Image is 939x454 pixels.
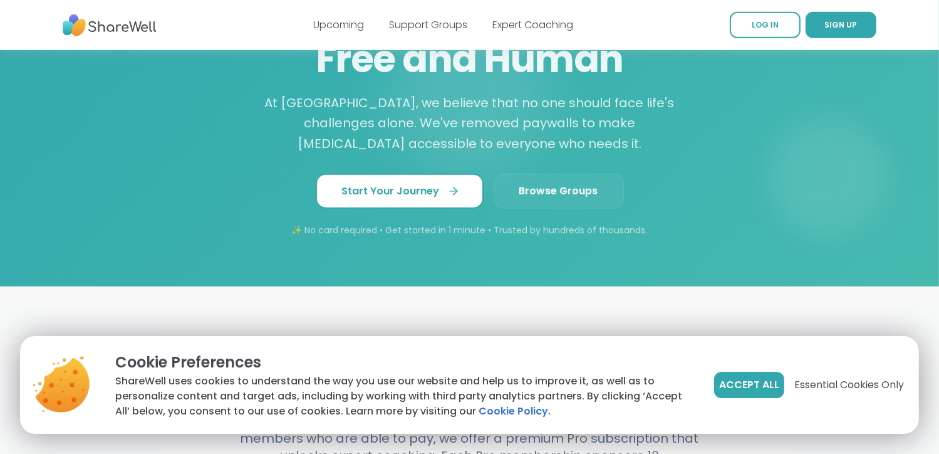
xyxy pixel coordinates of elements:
[115,351,694,374] p: Cookie Preferences
[794,377,904,393] span: Essential Cookies Only
[714,372,784,398] button: Accept All
[342,184,457,199] span: Start Your Journey
[806,12,876,38] a: SIGN UP
[825,19,858,30] span: SIGN UP
[494,174,624,209] a: Browse Groups
[316,33,623,85] span: Free and Human
[259,93,680,154] p: At [GEOGRAPHIC_DATA], we believe that no one should face life's challenges alone. We've removed p...
[389,18,467,32] a: Support Groups
[313,18,364,32] a: Upcoming
[492,18,573,32] a: Expert Coaching
[63,8,157,43] img: ShareWell Nav Logo
[316,174,484,209] a: Start Your Journey
[752,19,779,30] span: LOG IN
[115,374,694,419] p: ShareWell uses cookies to understand the way you use our website and help us to improve it, as we...
[730,12,801,38] a: LOG IN
[479,404,551,419] a: Cookie Policy.
[149,224,791,236] p: ✨ No card required • Get started in 1 minute • Trusted by hundreds of thousands.
[719,377,779,393] span: Accept All
[519,184,598,199] span: Browse Groups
